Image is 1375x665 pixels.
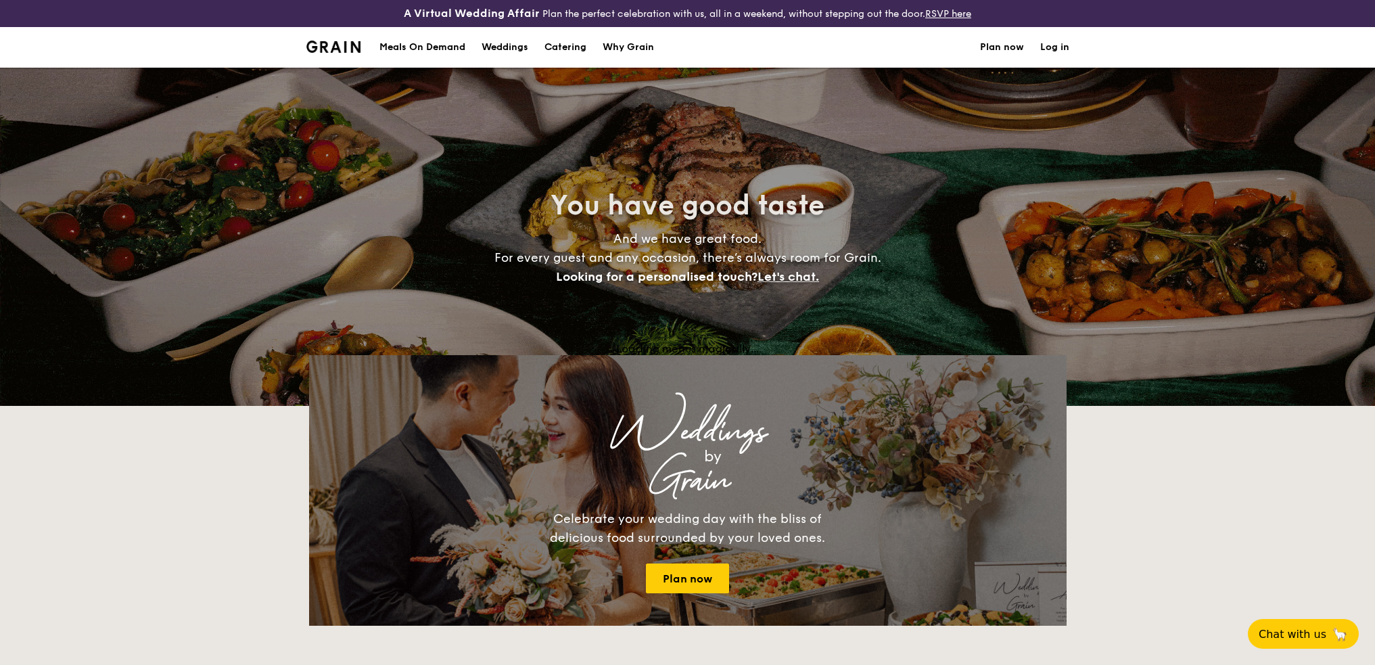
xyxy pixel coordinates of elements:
[404,5,540,22] h4: A Virtual Wedding Affair
[1332,626,1348,642] span: 🦙
[925,8,971,20] a: RSVP here
[306,41,361,53] a: Logotype
[1040,27,1069,68] a: Log in
[371,27,473,68] a: Meals On Demand
[544,27,586,68] h1: Catering
[1259,628,1326,641] span: Chat with us
[473,27,536,68] a: Weddings
[536,27,595,68] a: Catering
[758,269,819,284] span: Let's chat.
[1248,619,1359,649] button: Chat with us🦙
[298,5,1077,22] div: Plan the perfect celebration with us, all in a weekend, without stepping out the door.
[482,27,528,68] div: Weddings
[309,342,1067,355] div: Loading menus magically...
[379,27,465,68] div: Meals On Demand
[306,41,361,53] img: Grain
[428,420,948,444] div: Weddings
[428,469,948,493] div: Grain
[595,27,662,68] a: Why Grain
[603,27,654,68] div: Why Grain
[478,444,948,469] div: by
[646,564,729,593] a: Plan now
[536,509,840,547] div: Celebrate your wedding day with the bliss of delicious food surrounded by your loved ones.
[980,27,1024,68] a: Plan now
